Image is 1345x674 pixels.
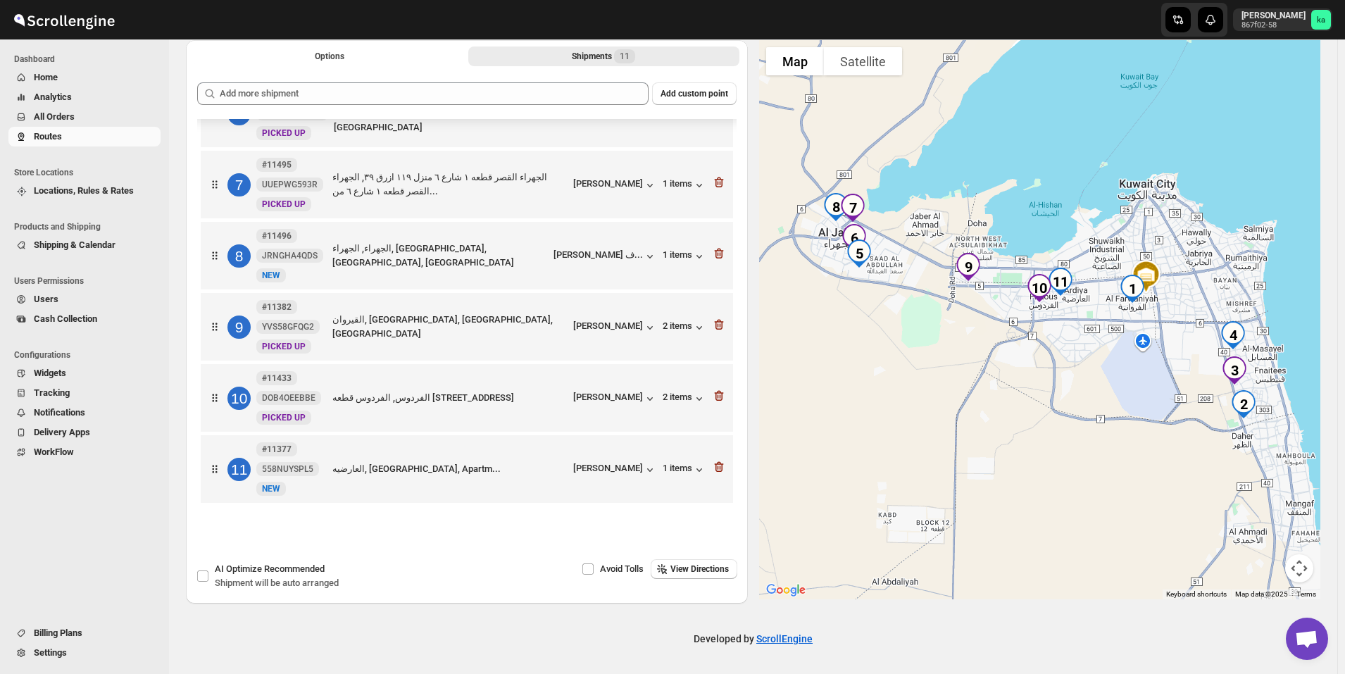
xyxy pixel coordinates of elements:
button: 2 items [663,320,706,335]
div: 10 [1020,268,1059,308]
span: Add custom point [661,88,728,99]
button: [PERSON_NAME] [573,392,657,406]
span: Settings [34,647,67,658]
span: View Directions [670,563,729,575]
div: 11 [227,458,251,481]
span: WorkFlow [34,447,74,457]
span: khaled alrashidi [1311,10,1331,30]
button: [PERSON_NAME] [573,178,657,192]
button: Show satellite imagery [824,47,902,75]
button: All Route Options [194,46,465,66]
span: Delivery Apps [34,427,90,437]
p: Developed by [694,632,813,646]
div: Shipments [572,49,635,63]
button: 1 items [663,249,706,263]
div: 7#11495UUEPWG593RPICKED UPالجهراء القصر قطعه ١ شارع ٦ منزل ١١٩ ازرق ٣٩, الجهراء القصر قطعه ١ شارع... [201,151,733,218]
button: Keyboard shortcuts [1166,589,1227,599]
span: UUEPWG593R [262,179,318,190]
b: #11382 [262,302,292,312]
span: NEW [262,484,280,494]
div: 11#11377558NUYSPL5NEWالعارضيه, [GEOGRAPHIC_DATA], Apartm...[PERSON_NAME]1 items [201,435,733,503]
span: Shipping & Calendar [34,239,115,250]
div: 9 [227,316,251,339]
div: 2 [1224,385,1263,424]
div: 3 [1215,351,1254,390]
span: JRNGHA4QDS [262,250,318,261]
span: Users Permissions [14,275,162,287]
button: [PERSON_NAME] [573,320,657,335]
button: WorkFlow [8,442,161,462]
div: العارضيه, [GEOGRAPHIC_DATA], Apartm... [332,462,568,476]
a: Terms (opens in new tab) [1296,590,1316,598]
span: Products and Shipping [14,221,162,232]
button: Notifications [8,403,161,423]
button: Tracking [8,383,161,403]
button: Locations, Rules & Rates [8,181,161,201]
span: Store Locations [14,167,162,178]
div: 9#11382YVS58GFQG2PICKED UPالقيروان, [GEOGRAPHIC_DATA], [GEOGRAPHIC_DATA], [GEOGRAPHIC_DATA][PERSO... [201,293,733,361]
b: #11496 [262,231,292,241]
button: Users [8,289,161,309]
button: 1 items [663,178,706,192]
img: Google [763,581,809,599]
button: Settings [8,643,161,663]
span: Options [315,51,344,62]
span: PICKED UP [262,342,306,351]
div: الفردوس, الفردوس قطعه [STREET_ADDRESS] [332,391,568,405]
div: 8 [227,244,251,268]
button: Shipping & Calendar [8,235,161,255]
div: 8 [816,187,856,227]
span: YVS58GFQG2 [262,321,314,332]
span: NEW [262,270,280,280]
button: All Orders [8,107,161,127]
button: Home [8,68,161,87]
span: Shipment will be auto arranged [215,578,339,588]
div: 10 [227,387,251,410]
div: 7 [833,188,872,227]
p: [PERSON_NAME] [1241,10,1306,21]
span: Avoid Tolls [600,563,644,574]
b: #11433 [262,373,292,383]
div: 1 [1113,269,1152,308]
div: [PERSON_NAME] ف... [553,249,643,260]
button: Add custom point [652,82,737,105]
div: 9 [949,247,988,287]
div: 5 [839,234,879,273]
span: Notifications [34,407,85,418]
a: ScrollEngine [756,633,813,644]
button: Selected Shipments [468,46,739,66]
button: 1 items [663,463,706,477]
button: Delivery Apps [8,423,161,442]
span: Home [34,72,58,82]
button: Analytics [8,87,161,107]
span: AI Optimize [215,563,325,574]
div: 6 [834,218,874,258]
div: 10#11433DOB4OEEBBEPICKED UPالفردوس, الفردوس قطعه [STREET_ADDRESS][PERSON_NAME]2 items [201,364,733,432]
span: 558NUYSPL5 [262,463,313,475]
span: Routes [34,131,62,142]
p: 867f02-58 [1241,21,1306,30]
span: Widgets [34,368,66,378]
span: Users [34,294,58,304]
span: Cash Collection [34,313,97,324]
button: Cash Collection [8,309,161,329]
span: Configurations [14,349,162,361]
span: Billing Plans [34,628,82,638]
b: #11495 [262,160,292,170]
button: Billing Plans [8,623,161,643]
div: 8#11496JRNGHA4QDSNEWالجهراء, الجهراء, [GEOGRAPHIC_DATA], [GEOGRAPHIC_DATA], [GEOGRAPHIC_DATA][PER... [201,222,733,289]
input: Add more shipment [220,82,649,105]
div: 7 [227,173,251,196]
span: 11 [620,51,630,62]
button: Map camera controls [1285,554,1313,582]
text: ka [1317,15,1325,25]
span: Locations, Rules & Rates [34,185,134,196]
button: [PERSON_NAME] [573,463,657,477]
